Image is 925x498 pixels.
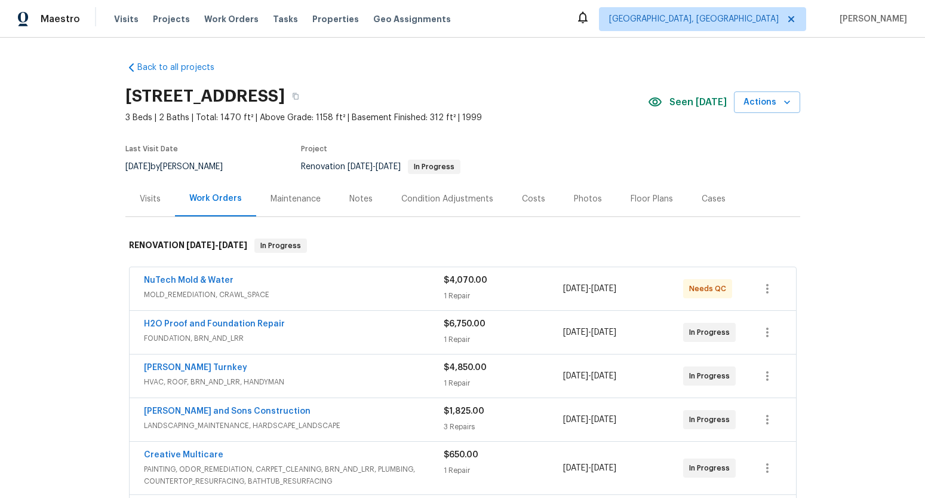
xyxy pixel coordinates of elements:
[631,193,673,205] div: Floor Plans
[125,145,178,152] span: Last Visit Date
[563,414,616,426] span: -
[689,283,731,295] span: Needs QC
[373,13,451,25] span: Geo Assignments
[591,415,616,424] span: [DATE]
[689,462,735,474] span: In Progress
[301,163,460,171] span: Renovation
[591,328,616,337] span: [DATE]
[444,334,564,346] div: 1 Repair
[144,376,444,388] span: HVAC, ROOF, BRN_AND_LRR, HANDYMAN
[734,91,800,114] button: Actions
[669,96,727,108] span: Seen [DATE]
[591,285,616,293] span: [DATE]
[409,163,459,170] span: In Progress
[114,13,139,25] span: Visits
[563,372,588,380] span: [DATE]
[271,193,321,205] div: Maintenance
[591,372,616,380] span: [DATE]
[144,463,444,487] span: PAINTING, ODOR_REMEDIATION, CARPET_CLEANING, BRN_AND_LRR, PLUMBING, COUNTERTOP_RESURFACING, BATHT...
[125,163,150,171] span: [DATE]
[563,415,588,424] span: [DATE]
[125,62,240,74] a: Back to all projects
[444,451,478,459] span: $650.00
[125,112,648,124] span: 3 Beds | 2 Baths | Total: 1470 ft² | Above Grade: 1158 ft² | Basement Finished: 312 ft² | 1999
[574,193,602,205] div: Photos
[186,241,247,249] span: -
[144,320,285,328] a: H2O Proof and Foundation Repair
[189,193,242,204] div: Work Orders
[219,241,247,249] span: [DATE]
[144,420,444,432] span: LANDSCAPING_MAINTENANCE, HARDSCAPE_LANDSCAPE
[563,326,616,338] span: -
[186,241,215,249] span: [DATE]
[444,407,484,415] span: $1,825.00
[444,363,487,372] span: $4,850.00
[312,13,359,25] span: Properties
[563,370,616,382] span: -
[129,239,247,253] h6: RENOVATION
[144,276,233,285] a: NuTech Mold & Water
[444,421,564,433] div: 3 Repairs
[204,13,259,25] span: Work Orders
[444,276,487,285] span: $4,070.00
[273,15,298,23] span: Tasks
[689,370,735,382] span: In Progress
[743,95,791,110] span: Actions
[563,283,616,295] span: -
[591,464,616,472] span: [DATE]
[144,363,247,372] a: [PERSON_NAME] Turnkey
[41,13,80,25] span: Maestro
[689,326,735,338] span: In Progress
[522,193,545,205] div: Costs
[376,163,401,171] span: [DATE]
[125,227,800,265] div: RENOVATION [DATE]-[DATE]In Progress
[125,160,237,174] div: by [PERSON_NAME]
[285,85,306,107] button: Copy Address
[444,320,485,328] span: $6,750.00
[144,332,444,344] span: FOUNDATION, BRN_AND_LRR
[301,145,327,152] span: Project
[348,163,373,171] span: [DATE]
[563,285,588,293] span: [DATE]
[256,240,306,252] span: In Progress
[140,193,161,205] div: Visits
[125,90,285,102] h2: [STREET_ADDRESS]
[401,193,493,205] div: Condition Adjustments
[702,193,726,205] div: Cases
[144,451,223,459] a: Creative Multicare
[609,13,779,25] span: [GEOGRAPHIC_DATA], [GEOGRAPHIC_DATA]
[348,163,401,171] span: -
[444,465,564,476] div: 1 Repair
[349,193,373,205] div: Notes
[689,414,735,426] span: In Progress
[563,464,588,472] span: [DATE]
[563,462,616,474] span: -
[153,13,190,25] span: Projects
[144,407,311,415] a: [PERSON_NAME] and Sons Construction
[444,377,564,389] div: 1 Repair
[835,13,907,25] span: [PERSON_NAME]
[563,328,588,337] span: [DATE]
[144,289,444,301] span: MOLD_REMEDIATION, CRAWL_SPACE
[444,290,564,302] div: 1 Repair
